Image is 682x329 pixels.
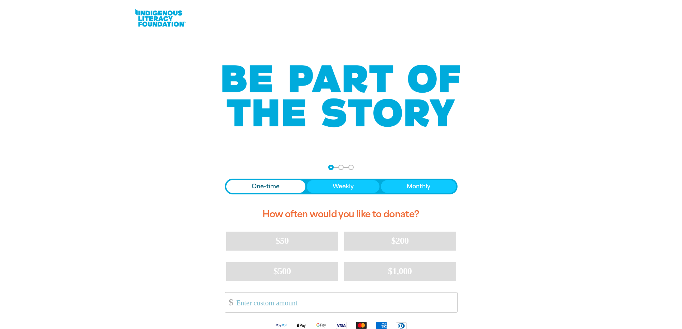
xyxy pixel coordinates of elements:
[307,180,379,193] button: Weekly
[391,236,409,246] span: $200
[348,165,354,170] button: Navigate to step 3 of 3 to enter your payment details
[226,262,338,281] button: $500
[333,182,354,191] span: Weekly
[231,292,457,312] input: Enter custom amount
[226,232,338,250] button: $50
[274,266,291,276] span: $500
[225,203,458,226] h2: How often would you like to donate?
[381,180,456,193] button: Monthly
[338,165,344,170] button: Navigate to step 2 of 3 to enter your details
[252,182,280,191] span: One-time
[344,232,456,250] button: $200
[328,165,334,170] button: Navigate to step 1 of 3 to enter your donation amount
[225,179,458,194] div: Donation frequency
[216,50,466,142] img: Be part of the story
[344,262,456,281] button: $1,000
[276,236,289,246] span: $50
[226,180,306,193] button: One-time
[407,182,430,191] span: Monthly
[225,294,233,310] span: $
[388,266,412,276] span: $1,000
